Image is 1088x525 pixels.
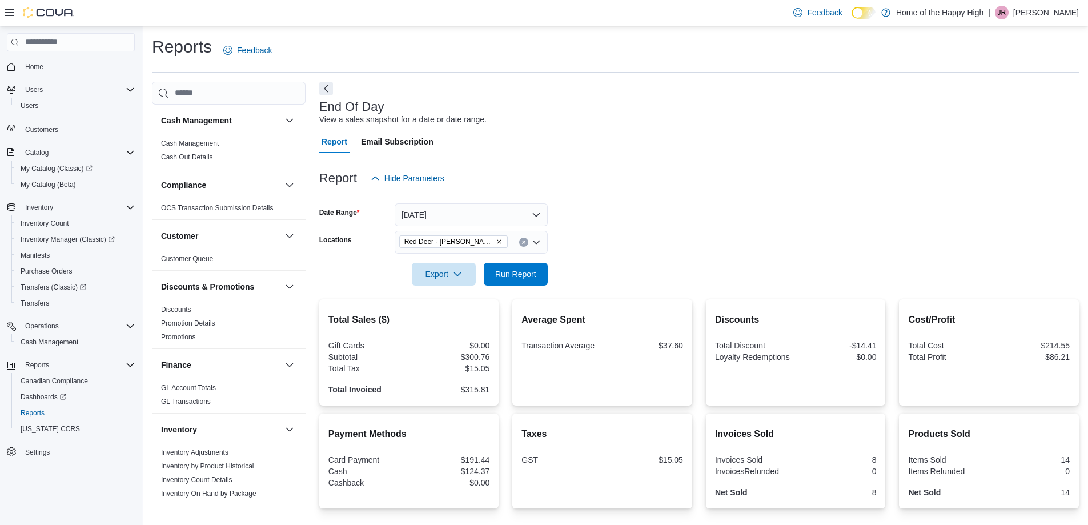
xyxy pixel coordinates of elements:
span: Red Deer - Dawson Centre - Fire & Flower [399,235,508,248]
h2: Cost/Profit [908,313,1070,327]
button: Finance [161,359,280,371]
a: Transfers [16,296,54,310]
h3: End Of Day [319,100,384,114]
h3: Finance [161,359,191,371]
a: My Catalog (Beta) [16,178,81,191]
a: Manifests [16,249,54,262]
button: Catalog [2,145,139,161]
div: Transaction Average [521,341,600,350]
div: View a sales snapshot for a date or date range. [319,114,487,126]
span: Inventory Count [16,217,135,230]
h3: Inventory [161,424,197,435]
span: Canadian Compliance [21,376,88,386]
a: Transfers (Classic) [11,279,139,295]
div: $0.00 [411,341,489,350]
span: Inventory Count Details [161,475,232,484]
button: Operations [21,319,63,333]
button: Remove Red Deer - Dawson Centre - Fire & Flower from selection in this group [496,238,503,245]
label: Date Range [319,208,360,217]
button: Catalog [21,146,53,159]
span: Operations [21,319,135,333]
div: Total Discount [715,341,793,350]
button: Compliance [283,178,296,192]
span: Operations [25,322,59,331]
a: Settings [21,446,54,459]
a: My Catalog (Classic) [11,161,139,177]
a: Inventory On Hand by Package [161,490,256,498]
h3: Customer [161,230,198,242]
button: Manifests [11,247,139,263]
div: 14 [991,455,1070,464]
button: Compliance [161,179,280,191]
button: [US_STATE] CCRS [11,421,139,437]
div: 8 [798,455,876,464]
a: Users [16,99,43,113]
div: $315.81 [411,385,489,394]
div: -$14.41 [798,341,876,350]
span: Promotion Details [161,319,215,328]
button: Reports [2,357,139,373]
a: My Catalog (Classic) [16,162,97,175]
button: Home [2,58,139,75]
h2: Products Sold [908,427,1070,441]
div: Cashback [328,478,407,487]
h3: Discounts & Promotions [161,281,254,292]
h2: Payment Methods [328,427,490,441]
button: Operations [2,318,139,334]
span: Dashboards [21,392,66,402]
input: Dark Mode [852,7,876,19]
span: Inventory by Product Historical [161,462,254,471]
div: Total Tax [328,364,407,373]
a: Home [21,60,48,74]
button: Users [21,83,47,97]
span: Dashboards [16,390,135,404]
button: Inventory Count [11,215,139,231]
span: JR [998,6,1006,19]
div: Card Payment [328,455,407,464]
a: Inventory Manager (Classic) [16,233,119,246]
span: Inventory [21,201,135,214]
div: Invoices Sold [715,455,793,464]
div: Customer [152,252,306,270]
span: Inventory Manager (Classic) [21,235,115,244]
a: Customers [21,123,63,137]
span: My Catalog (Beta) [16,178,135,191]
span: Settings [25,448,50,457]
button: Cash Management [11,334,139,350]
button: Open list of options [532,238,541,247]
span: My Catalog (Classic) [16,162,135,175]
span: Catalog [25,148,49,157]
span: Manifests [16,249,135,262]
a: Feedback [219,39,276,62]
button: Hide Parameters [366,167,449,190]
button: Inventory [283,423,296,436]
div: Gift Cards [328,341,407,350]
h3: Report [319,171,357,185]
span: Inventory Adjustments [161,448,228,457]
div: $300.76 [411,352,489,362]
a: OCS Transaction Submission Details [161,204,274,212]
button: Cash Management [161,115,280,126]
a: Transfers (Classic) [16,280,91,294]
span: Users [21,101,38,110]
h3: Compliance [161,179,206,191]
span: Hide Parameters [384,173,444,184]
span: GL Transactions [161,397,211,406]
div: Cash [328,467,407,476]
span: [US_STATE] CCRS [21,424,80,434]
span: Cash Out Details [161,153,213,162]
h3: Cash Management [161,115,232,126]
div: $214.55 [991,341,1070,350]
img: Cova [23,7,74,18]
a: Inventory Count [16,217,74,230]
div: Total Cost [908,341,986,350]
span: Cash Management [16,335,135,349]
span: Users [16,99,135,113]
div: Jeremy Russell [995,6,1009,19]
span: Customers [21,122,135,136]
span: Transfers (Classic) [16,280,135,294]
button: Next [319,82,333,95]
button: Customers [2,121,139,137]
button: My Catalog (Beta) [11,177,139,193]
strong: Total Invoiced [328,385,382,394]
